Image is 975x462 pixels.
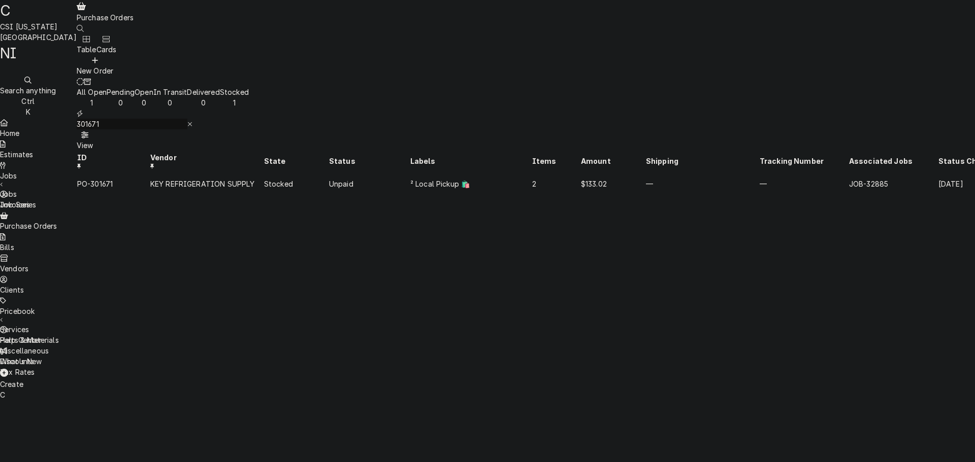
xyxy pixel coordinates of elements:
[150,152,263,170] div: Vendor
[581,179,645,189] div: $133.02
[187,87,219,97] div: Delivered
[77,55,113,76] button: New Order
[21,97,35,105] span: Ctrl
[135,97,153,108] div: 0
[849,179,937,189] div: JOB-32885
[135,87,153,97] div: Open
[77,87,107,97] div: All Open
[96,44,117,55] div: Cards
[150,179,263,189] div: KEY REFRIGERATION SUPPLY
[77,23,84,33] button: Open search
[849,156,937,166] div: Associated Jobs
[77,97,107,108] div: 1
[77,141,93,150] span: View
[77,44,96,55] div: Table
[77,119,187,129] input: Keyword search
[77,13,134,22] span: Purchase Orders
[760,156,848,166] div: Tracking Number
[153,97,187,108] div: 0
[410,179,531,189] div: ² Local Pickup 🛍️
[410,156,531,166] div: Labels
[77,129,93,151] button: View
[153,87,187,97] div: In Transit
[760,179,848,189] div: —
[77,66,113,75] span: New Order
[220,97,249,108] div: 1
[77,152,149,170] div: ID
[187,119,193,129] button: Erase input
[646,179,759,189] div: —
[26,108,30,116] span: K
[646,156,759,166] div: Shipping
[107,87,135,97] div: Pending
[264,156,328,166] div: State
[532,156,580,166] div: Items
[77,179,149,189] div: PO-301671
[220,87,249,97] div: Stocked
[264,179,328,189] div: Stocked
[329,179,409,189] div: Unpaid
[581,156,645,166] div: Amount
[532,179,580,189] div: 2
[107,97,135,108] div: 0
[329,156,409,166] div: Status
[187,97,219,108] div: 0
